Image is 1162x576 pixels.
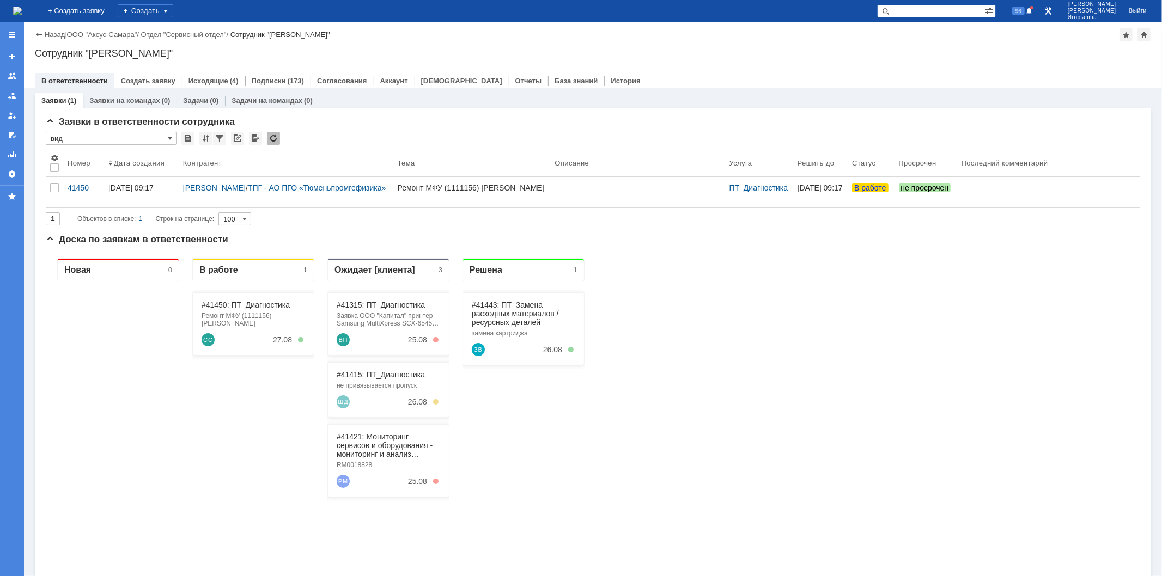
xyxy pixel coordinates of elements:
[962,159,1048,167] div: Последний комментарий
[515,77,542,85] a: Отчеты
[393,149,551,177] th: Тема
[181,132,194,145] div: Сохранить вид
[249,132,262,145] div: Экспорт списка
[45,30,65,39] a: Назад
[291,51,394,60] div: #41315: ПТ_Диагностика
[317,77,367,85] a: Согласования
[46,234,228,244] span: Доска по заявкам в ответственности
[3,87,21,105] a: Заявки в моей ответственности
[3,166,21,183] a: Настройки
[426,94,439,107] a: Загороднев Владимир Александрович
[497,96,516,105] div: 26.08.2025
[1068,8,1116,14] span: [PERSON_NAME]
[424,15,457,26] div: Решена
[77,212,214,225] i: Строк на странице:
[114,159,165,167] div: Дата создания
[141,30,227,39] a: Отдел "Сервисный отдел"
[555,77,598,85] a: База знаний
[183,183,246,192] a: [PERSON_NAME]
[899,183,951,192] span: не просрочен
[288,77,304,85] div: (173)
[104,149,179,177] th: Дата создания
[291,63,394,78] div: Заявка ООО "Капитал" принтер Samsung MultiXpress SCX-6545N от 14.08.2025
[161,96,170,105] div: (0)
[252,88,258,93] div: 5. Менее 100%
[848,149,894,177] th: Статус
[183,96,208,105] a: Задачи
[528,16,532,24] div: 1
[121,77,175,85] a: Создать заявку
[522,97,528,103] div: 5. Менее 100%
[183,159,222,167] div: Контрагент
[729,159,752,167] div: Услуга
[362,228,381,236] div: 25.08.2025
[421,77,502,85] a: [DEMOGRAPHIC_DATA]
[231,132,244,145] div: Скопировать ссылку на список
[230,77,239,85] div: (4)
[289,15,369,26] div: Ожидает [клиента]
[141,30,230,39] div: /
[555,159,589,167] div: Описание
[1137,28,1151,41] div: Сделать домашней страницей
[156,84,169,97] a: Сорокин Сергей Олегович
[291,212,394,219] div: RM0018828
[725,149,793,177] th: Услуга
[393,16,397,24] div: 3
[291,121,379,130] a: #41415: ПТ_Диагностика
[852,183,888,192] span: В работе
[41,96,66,105] a: Заявки
[387,229,393,235] div: 1. Менее 15%
[19,15,45,26] div: Новая
[387,88,393,93] div: 1. Менее 15%
[291,146,304,159] a: Шерстобитов Дмитрий Сергеевич
[46,117,235,127] span: Заявки в ответственности сотрудника
[63,177,104,207] a: 41450
[291,84,304,97] a: Волоскова Наталья Владимировна
[1042,4,1055,17] a: Перейти в интерфейс администратора
[68,96,76,105] div: (1)
[611,77,640,85] a: История
[984,5,995,15] span: Расширенный поиск
[67,30,137,39] a: ООО "Аксус-Самара"
[13,7,22,15] a: Перейти на домашнюю страницу
[210,96,218,105] div: (0)
[729,183,788,192] a: ПТ_Диагностика
[156,51,244,60] a: #41450: ПТ_Диагностика
[213,132,226,145] div: Фильтрация...
[798,159,835,167] div: Решить до
[68,159,90,167] div: Номер
[267,132,280,145] div: Обновлять список
[68,183,100,192] div: 41450
[291,132,394,140] div: не привязывается пропуск
[139,212,143,225] div: 1
[154,15,192,26] div: В работе
[426,51,530,77] div: #41443: ПТ_Замена расходных материалов / ресурсных деталей
[291,183,394,209] div: #41421: Мониторинг сервисов и оборудования - мониторинг и анализ событий сервисов и оборудования ...
[3,107,21,124] a: Мои заявки
[104,177,179,207] a: [DATE] 09:17
[362,148,381,157] div: 26.08.2025
[232,96,302,105] a: Задачи на командах
[895,177,957,207] a: не просрочен
[108,183,154,192] div: [DATE] 09:17
[793,177,848,207] a: [DATE] 09:17
[89,96,160,105] a: Заявки на командах
[362,86,381,95] div: 25.08.2025
[13,7,22,15] img: logo
[1012,7,1025,15] span: 96
[41,77,108,85] a: В ответственности
[227,86,246,95] div: 27.08.2025
[1068,14,1116,21] span: Игорьевна
[65,30,66,38] div: |
[199,132,212,145] div: Сортировка...
[252,77,286,85] a: Подписки
[291,225,304,238] a: Романов Михаил
[183,183,389,192] div: /
[248,183,386,192] a: ТПГ - АО ПГО «Тюменьпромгефизика»
[50,154,59,162] span: Настройки
[380,77,408,85] a: Аккаунт
[291,121,394,130] div: #41415: ПТ_Диагностика
[387,150,393,155] div: 3. Менее 40%
[3,68,21,85] a: Заявки на командах
[398,159,415,167] div: Тема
